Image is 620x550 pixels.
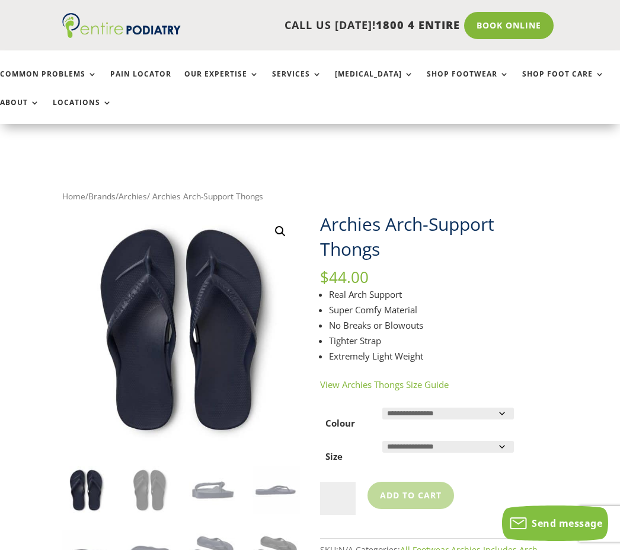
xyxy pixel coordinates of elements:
nav: Breadcrumb [62,189,558,204]
a: [MEDICAL_DATA] [335,70,414,96]
p: CALL US [DATE]! [181,18,461,33]
img: Navy Arch Support Thongs Archies Front View [189,466,237,514]
a: Brands [88,190,116,202]
img: Navy Arch Support Thongs Archies Side View [253,466,300,514]
input: Product quantity [320,482,356,515]
a: View Archies Thongs Size Guide [320,379,449,390]
label: Size [325,450,343,462]
img: logo (1) [62,13,181,38]
bdi: 44.00 [320,266,369,288]
a: View full-screen image gallery [270,221,291,242]
a: Our Expertise [184,70,259,96]
button: Send message [502,506,608,541]
li: No Breaks or Blowouts [329,317,558,333]
a: Shop Footwear [427,70,509,96]
a: Pain Locator [110,70,171,96]
a: Book Online [464,12,554,39]
a: Locations [53,98,112,124]
span: $ [320,266,329,288]
span: 1800 4 ENTIRE [376,18,460,32]
img: Archies thongs - black pair view from above [126,466,173,514]
li: Extremely Light Weight [329,348,558,364]
a: Entire Podiatry [62,28,181,40]
li: Super Comfy Material [329,302,558,317]
li: Tighter Strap [329,333,558,348]
button: Add to cart [367,482,454,509]
a: Home [62,190,85,202]
a: Services [272,70,322,96]
a: Archies [119,190,147,202]
a: Shop Foot Care [522,70,605,96]
li: Real Arch Support [329,287,558,302]
h1: Archies Arch-Support Thongs [320,212,558,270]
label: Colour [325,417,355,429]
span: Send message [532,517,602,530]
img: pair of archies navy arch support thongs upright view [62,466,110,514]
